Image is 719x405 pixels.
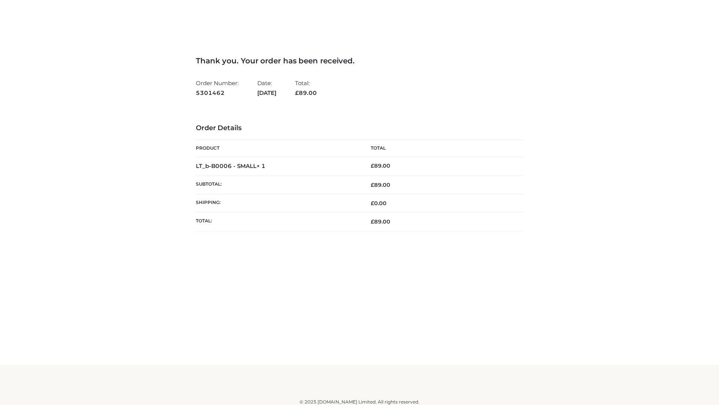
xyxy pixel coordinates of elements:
[196,175,359,194] th: Subtotal:
[371,218,374,225] span: £
[196,162,266,169] strong: LT_b-B0006 - SMALL
[196,124,523,132] h3: Order Details
[196,194,359,213] th: Shipping:
[257,162,266,169] strong: × 1
[257,76,276,99] li: Date:
[295,89,299,96] span: £
[371,181,390,188] span: 89.00
[196,88,239,98] strong: 5301462
[196,140,359,157] th: Product
[371,200,386,207] bdi: 0.00
[371,218,390,225] span: 89.00
[371,200,374,207] span: £
[295,76,317,99] li: Total:
[196,56,523,65] h3: Thank you. Your order has been received.
[295,89,317,96] span: 89.00
[371,181,374,188] span: £
[371,162,390,169] bdi: 89.00
[257,88,276,98] strong: [DATE]
[371,162,374,169] span: £
[196,76,239,99] li: Order Number:
[196,213,359,231] th: Total:
[359,140,523,157] th: Total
